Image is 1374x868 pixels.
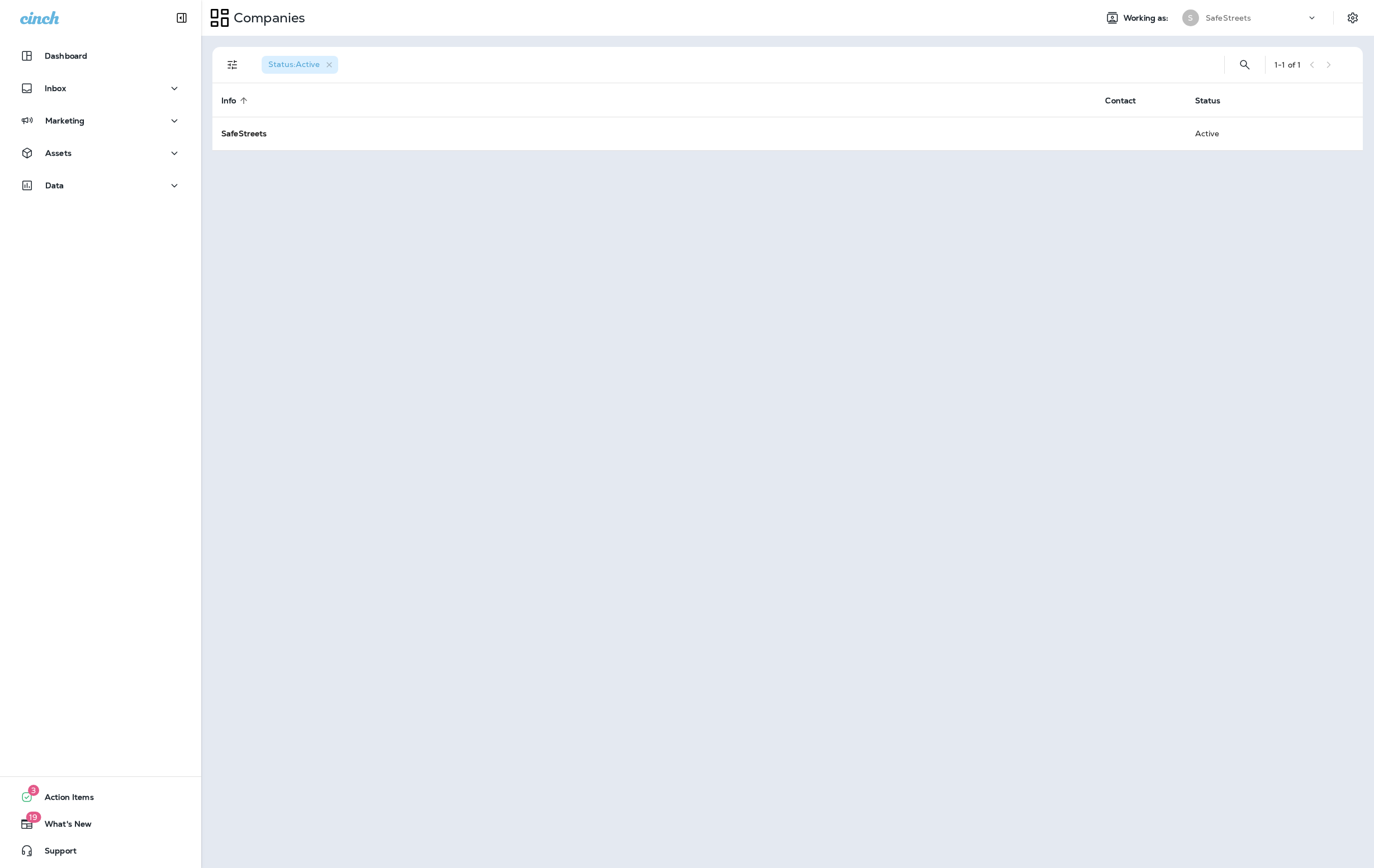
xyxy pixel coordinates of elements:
button: Support [11,840,190,862]
span: Status [1195,96,1235,106]
p: Companies [229,9,305,26]
button: 19What's New [11,813,190,835]
span: Status [1195,96,1221,106]
strong: SafeStreets [221,128,267,139]
p: Inbox [45,84,66,93]
div: Status:Active [262,56,338,74]
button: Assets [11,142,190,164]
button: Search Companies [1234,54,1256,76]
button: 3Action Items [11,786,190,808]
div: S [1182,9,1199,26]
div: 1 - 1 of 1 [1274,60,1301,69]
td: Active [1186,117,1274,150]
span: What's New [34,819,92,833]
button: Inbox [11,77,190,99]
span: 3 [28,785,39,796]
button: Dashboard [11,45,190,67]
span: Contact [1105,96,1136,106]
span: Support [34,846,77,860]
button: Data [11,174,190,197]
button: Marketing [11,109,190,132]
span: Info [221,96,236,106]
span: Contact [1105,96,1150,106]
span: Working as: [1124,13,1171,23]
p: Assets [45,149,72,158]
span: Status : Active [268,59,320,69]
button: Collapse Sidebar [166,7,197,29]
button: Filters [221,54,244,76]
p: Marketing [45,116,84,125]
p: SafeStreets [1206,13,1252,22]
button: Settings [1343,8,1363,28]
span: Action Items [34,793,94,806]
p: Data [45,181,64,190]
span: Info [221,96,251,106]
span: 19 [26,812,41,823]
p: Dashboard [45,51,87,60]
